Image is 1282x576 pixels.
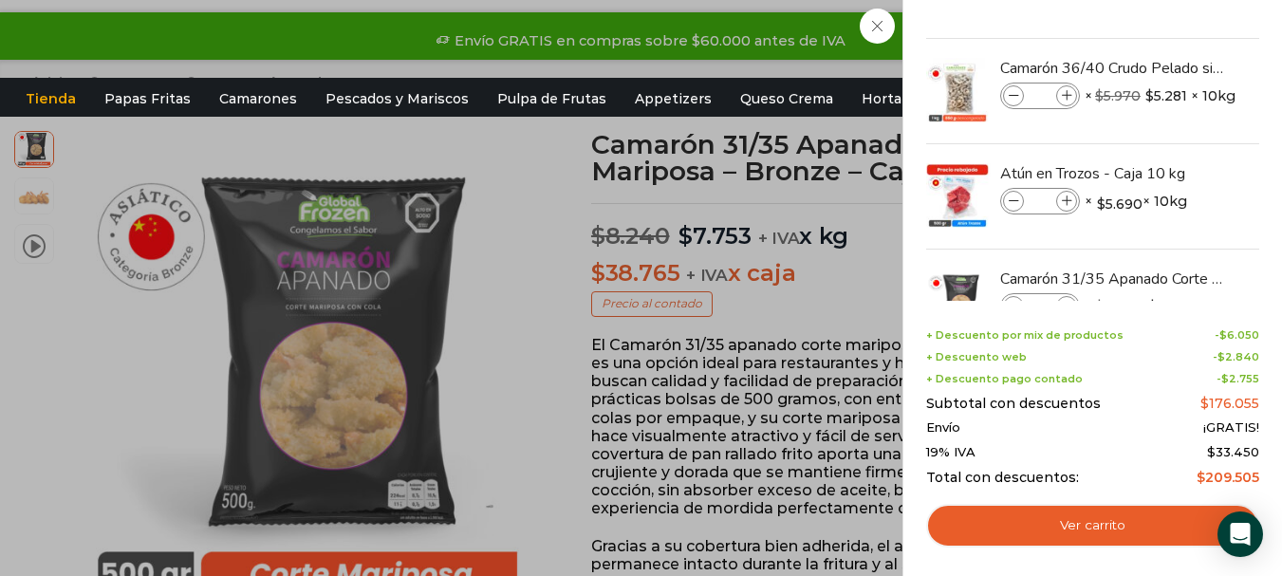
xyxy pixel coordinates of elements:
[95,81,200,117] a: Papas Fritas
[210,81,307,117] a: Camarones
[1148,297,1157,316] span: $
[1095,87,1104,104] span: $
[1217,511,1263,557] div: Open Intercom Messenger
[926,504,1259,548] a: Ver carrito
[1000,269,1226,289] a: Camarón 31/35 Apanado Corte Mariposa - Bronze - Caja 5 kg
[316,81,478,117] a: Pescados y Mariscos
[1197,469,1205,486] span: $
[1000,163,1226,184] a: Atún en Trozos - Caja 10 kg
[1000,58,1226,79] a: Camarón 36/40 Crudo Pelado sin Vena - Bronze - Caja 10 kg
[926,396,1101,412] span: Subtotal con descuentos
[1200,395,1209,412] span: $
[1085,188,1187,214] span: × × 10kg
[1026,85,1054,106] input: Product quantity
[1221,372,1229,385] span: $
[1219,328,1259,342] bdi: 6.050
[731,81,843,117] a: Queso Crema
[1221,372,1259,385] bdi: 2.755
[1203,420,1259,436] span: ¡GRATIS!
[926,445,975,460] span: 19% IVA
[1145,86,1154,105] span: $
[926,470,1079,486] span: Total con descuentos:
[16,81,85,117] a: Tienda
[1213,351,1259,363] span: -
[1026,296,1054,317] input: Product quantity
[926,351,1027,363] span: + Descuento web
[1097,195,1105,214] span: $
[1095,298,1104,315] span: $
[1207,444,1216,459] span: $
[1217,350,1225,363] span: $
[1085,83,1236,109] span: × × 10kg
[625,81,721,117] a: Appetizers
[1197,469,1259,486] bdi: 209.505
[1215,329,1259,342] span: -
[1148,297,1193,316] bdi: 7.289
[1085,293,1234,320] span: × × 5kg
[1219,328,1227,342] span: $
[1200,395,1259,412] bdi: 176.055
[926,420,960,436] span: Envío
[926,329,1124,342] span: + Descuento por mix de productos
[1207,444,1259,459] span: 33.450
[1095,87,1141,104] bdi: 5.970
[1217,350,1259,363] bdi: 2.840
[1217,373,1259,385] span: -
[852,81,941,117] a: Hortalizas
[926,373,1083,385] span: + Descuento pago contado
[1026,191,1054,212] input: Product quantity
[1095,298,1143,315] bdi: 8.240
[488,81,616,117] a: Pulpa de Frutas
[1097,195,1143,214] bdi: 5.690
[1145,86,1187,105] bdi: 5.281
